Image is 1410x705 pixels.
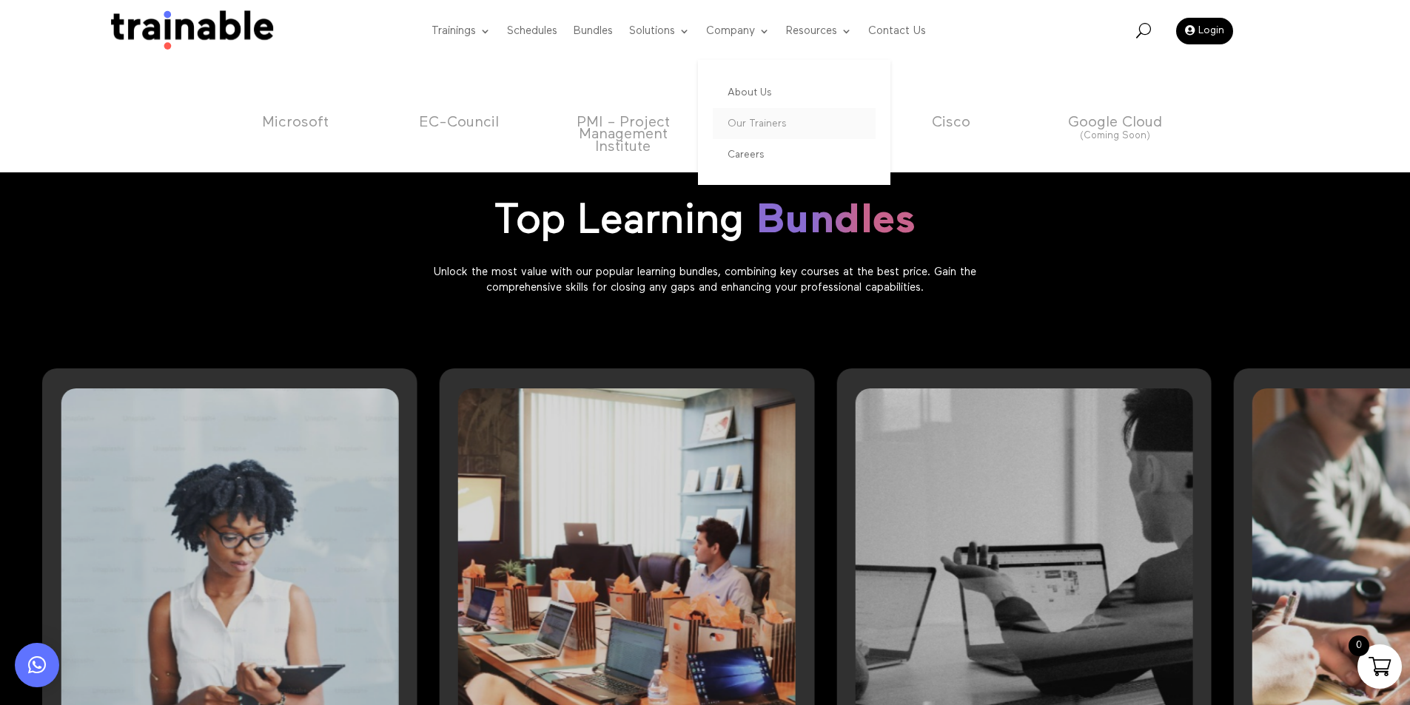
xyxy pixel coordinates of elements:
a: Trainings [432,2,491,61]
a: Company [706,2,770,61]
p: Cisco [895,116,1007,129]
span: Top Learning [494,200,744,242]
div: Unlock the most value with our popular learning bundles, combining key courses at the best price.... [422,264,989,295]
p: PMI – Project Management Institute [567,116,679,153]
a: Solutions [629,2,690,61]
a: Careers [713,139,876,170]
div: Google Cloud [1058,116,1171,143]
span: Bundles [756,200,916,242]
a: Bundles [574,2,613,61]
span: 0 [1349,635,1369,656]
a: Login [1176,18,1233,44]
span: (Coming Soon) [1080,131,1150,141]
p: EC-Council [403,116,515,129]
span: U [1136,23,1151,38]
a: About Us [713,77,876,108]
a: Schedules [507,2,557,61]
a: Our Trainers [713,108,876,139]
p: Microsoft [239,116,352,129]
a: Resources [786,2,852,61]
a: Contact Us [868,2,926,61]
